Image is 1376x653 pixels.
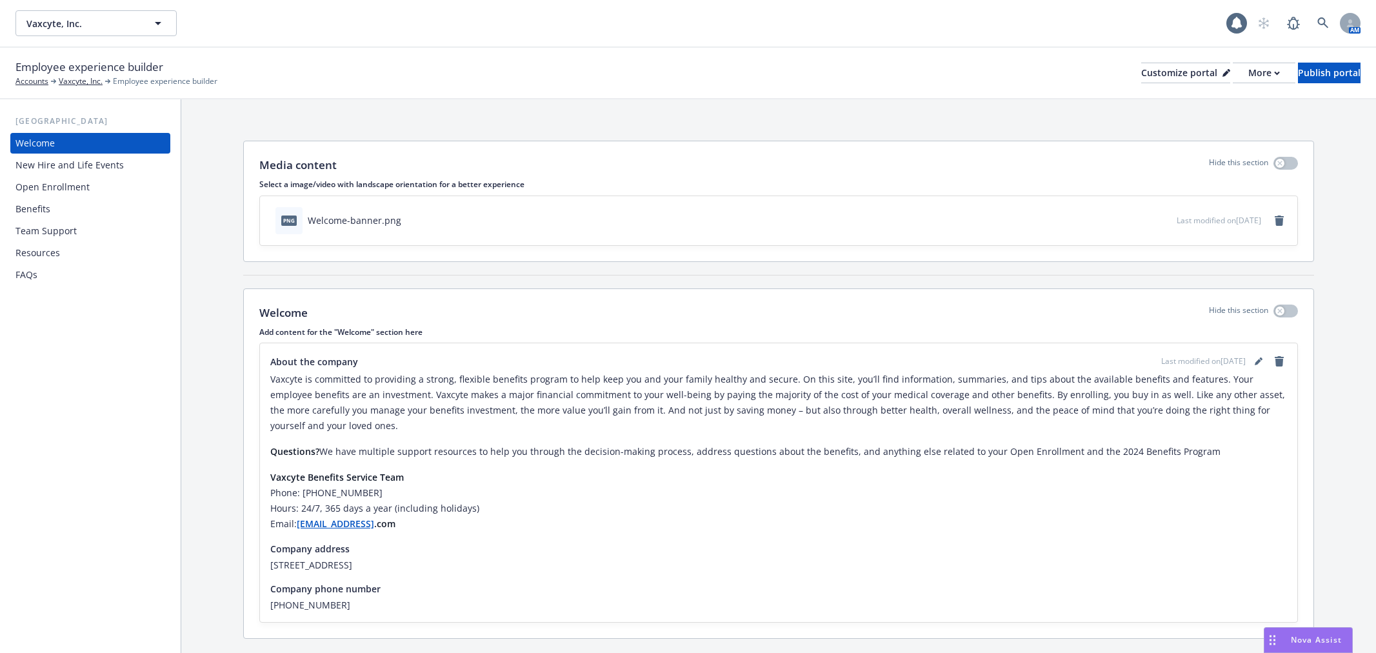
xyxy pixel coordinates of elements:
[10,243,170,263] a: Resources
[15,199,50,219] div: Benefits
[270,516,1287,532] h6: Email:
[10,115,170,128] div: [GEOGRAPHIC_DATA]
[15,243,60,263] div: Resources
[15,10,177,36] button: Vaxcyte, Inc.
[270,445,319,457] strong: Questions?
[270,372,1287,434] p: Vaxcyte is committed to providing a strong, flexible benefits program to help keep you and your f...
[15,133,55,154] div: Welcome
[1209,305,1268,321] p: Hide this section
[297,517,374,530] a: [EMAIL_ADDRESS]
[1251,10,1277,36] a: Start snowing
[10,199,170,219] a: Benefits
[15,265,37,285] div: FAQs
[1233,63,1295,83] button: More
[270,558,1287,572] span: [STREET_ADDRESS]
[270,598,1287,612] span: [PHONE_NUMBER]
[1281,10,1306,36] a: Report a Bug
[15,155,124,176] div: New Hire and Life Events
[10,133,170,154] a: Welcome
[10,221,170,241] a: Team Support
[259,305,308,321] p: Welcome
[270,485,1287,501] h6: Phone: [PHONE_NUMBER]
[281,216,297,225] span: png
[10,155,170,176] a: New Hire and Life Events
[10,265,170,285] a: FAQs
[270,444,1287,459] p: We have multiple support resources to help you through the decision-making process, address quest...
[1141,63,1230,83] button: Customize portal
[1264,628,1281,652] div: Drag to move
[1291,634,1342,645] span: Nova Assist
[259,157,337,174] p: Media content
[113,75,217,87] span: Employee experience builder
[1264,627,1353,653] button: Nova Assist
[308,214,401,227] div: Welcome-banner.png
[270,471,404,483] strong: Vaxcyte Benefits Service Team
[1310,10,1336,36] a: Search
[1139,214,1150,227] button: download file
[270,355,358,368] span: About the company
[1298,63,1361,83] button: Publish portal
[270,582,381,596] span: Company phone number
[1251,354,1266,369] a: editPencil
[1209,157,1268,174] p: Hide this section
[259,326,1298,337] p: Add content for the "Welcome" section here
[1271,354,1287,369] a: remove
[270,542,350,556] span: Company address
[15,59,163,75] span: Employee experience builder
[1271,213,1287,228] a: remove
[270,501,1287,516] h6: Hours: 24/7, 365 days a year (including holidays)​
[1248,63,1280,83] div: More
[10,177,170,197] a: Open Enrollment
[374,517,395,530] strong: .com
[1177,215,1261,226] span: Last modified on [DATE]
[26,17,138,30] span: Vaxcyte, Inc.
[1160,214,1172,227] button: preview file
[15,75,48,87] a: Accounts
[59,75,103,87] a: Vaxcyte, Inc.
[15,221,77,241] div: Team Support
[15,177,90,197] div: Open Enrollment
[259,179,1298,190] p: Select a image/video with landscape orientation for a better experience
[1161,356,1246,367] span: Last modified on [DATE]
